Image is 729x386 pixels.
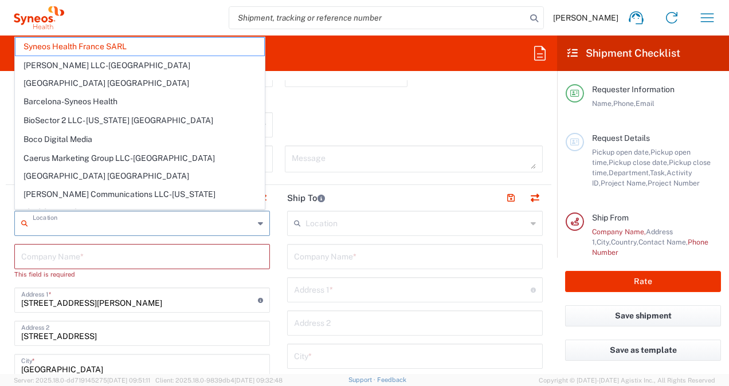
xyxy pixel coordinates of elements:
span: Caerus Marketing Group LLC-[GEOGRAPHIC_DATA] [GEOGRAPHIC_DATA] [GEOGRAPHIC_DATA] [15,149,264,185]
span: Copyright © [DATE]-[DATE] Agistix Inc., All Rights Reserved [539,375,715,385]
span: Boco Digital Media [15,131,264,148]
span: [PERSON_NAME] [553,13,618,23]
span: Country, [611,238,638,246]
span: Pickup close date, [609,158,669,167]
span: BioSector 2 LLC- [US_STATE] [GEOGRAPHIC_DATA] [15,112,264,129]
span: Company Name, [592,227,646,236]
span: Project Number [648,179,700,187]
button: Save shipment [565,305,721,326]
input: Shipment, tracking or reference number [229,7,526,29]
button: Save as template [565,340,721,361]
a: Feedback [377,376,406,383]
span: Contact Name, [638,238,688,246]
span: Pickup open date, [592,148,650,156]
div: This field is required [14,269,270,279]
span: Ship From [592,213,629,222]
span: [DATE] 09:32:48 [234,377,283,384]
a: Support [348,376,377,383]
span: [PERSON_NAME] LLC-[GEOGRAPHIC_DATA] [GEOGRAPHIC_DATA] [GEOGRAPHIC_DATA] [15,57,264,92]
h2: Desktop Shipment Request [14,46,145,60]
h2: Ship To [287,192,325,204]
span: [PERSON_NAME] Communications LLC-[US_STATE] [GEOGRAPHIC_DATA] [15,186,264,221]
span: City, [597,238,611,246]
span: Project Name, [601,179,648,187]
span: Requester Information [592,85,675,94]
span: Email [636,99,654,108]
span: [DATE] 09:51:11 [107,377,150,384]
span: Request Details [592,133,650,143]
span: Name, [592,99,613,108]
span: Server: 2025.18.0-dd719145275 [14,377,150,384]
span: Barcelona-Syneos Health [15,93,264,111]
button: Rate [565,271,721,292]
span: Client: 2025.18.0-9839db4 [155,377,283,384]
span: Department, [609,168,650,177]
span: Task, [650,168,667,177]
h2: Shipment Checklist [567,46,680,60]
span: Phone, [613,99,636,108]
